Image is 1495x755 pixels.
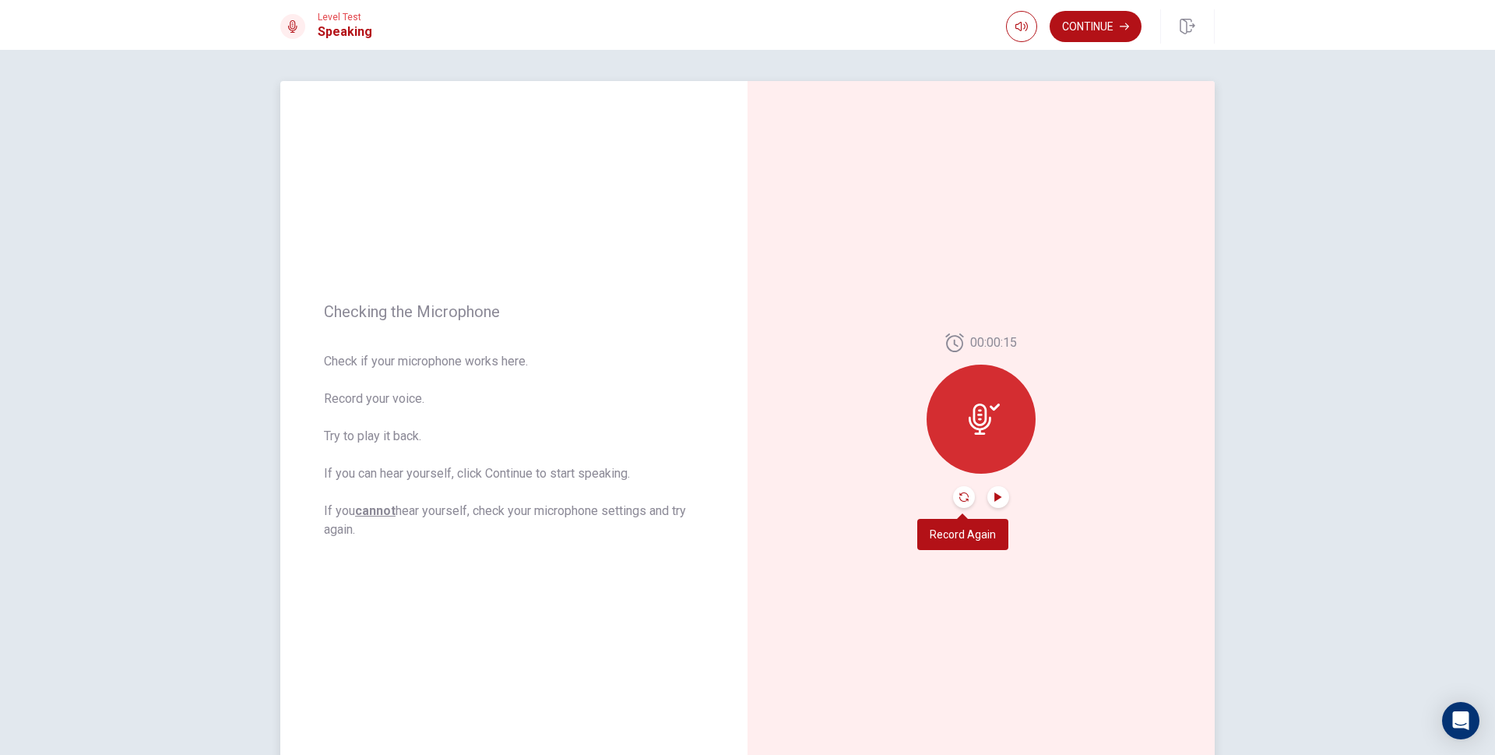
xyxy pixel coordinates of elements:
[318,12,372,23] span: Level Test
[355,503,396,518] u: cannot
[987,486,1009,508] button: Play Audio
[1442,702,1479,739] div: Open Intercom Messenger
[324,352,704,539] span: Check if your microphone works here. Record your voice. Try to play it back. If you can hear your...
[917,519,1008,550] div: Record Again
[953,486,975,508] button: Record Again
[318,23,372,41] h1: Speaking
[324,302,704,321] span: Checking the Microphone
[970,333,1017,352] span: 00:00:15
[1050,11,1141,42] button: Continue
